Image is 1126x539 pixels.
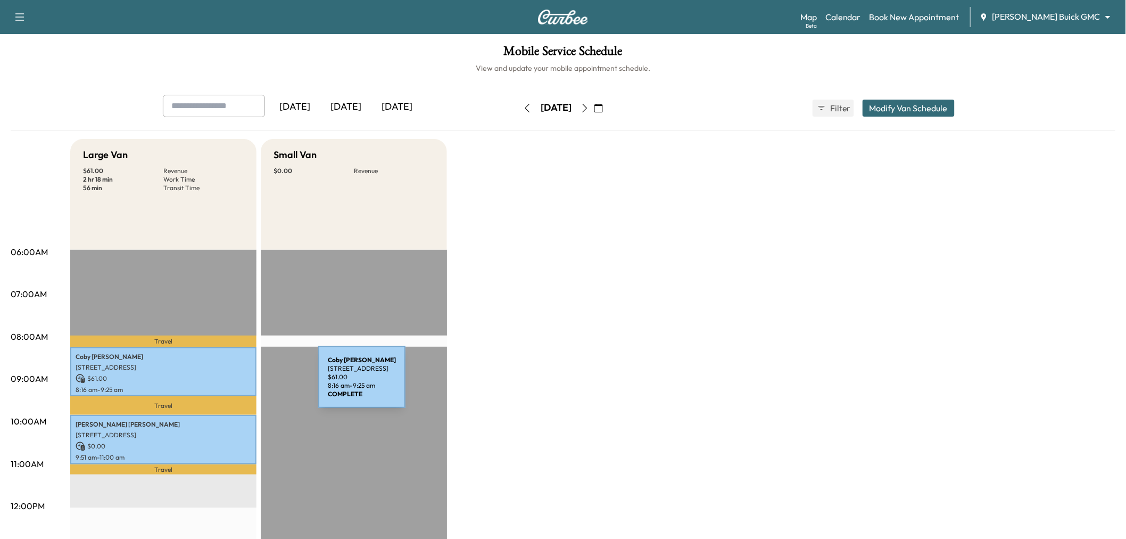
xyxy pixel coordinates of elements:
[800,11,817,23] a: MapBeta
[83,167,163,175] p: $ 61.00
[11,415,46,428] p: 10:00AM
[269,95,320,119] div: [DATE]
[76,386,251,394] p: 8:16 am - 9:25 am
[274,167,354,175] p: $ 0.00
[11,372,48,385] p: 09:00AM
[76,374,251,383] p: $ 61.00
[76,420,251,429] p: [PERSON_NAME] [PERSON_NAME]
[163,167,244,175] p: Revenue
[70,396,256,415] p: Travel
[11,500,45,512] p: 12:00PM
[11,458,44,470] p: 11:00AM
[11,330,48,343] p: 08:00AM
[76,431,251,439] p: [STREET_ADDRESS]
[870,11,959,23] a: Book New Appointment
[11,45,1115,63] h1: Mobile Service Schedule
[76,363,251,372] p: [STREET_ADDRESS]
[11,63,1115,73] h6: View and update your mobile appointment schedule.
[541,101,572,115] div: [DATE]
[813,100,854,117] button: Filter
[992,11,1100,23] span: [PERSON_NAME] Buick GMC
[806,22,817,30] div: Beta
[274,148,317,162] h5: Small Van
[83,175,163,184] p: 2 hr 18 min
[320,95,371,119] div: [DATE]
[70,464,256,475] p: Travel
[83,184,163,192] p: 56 min
[76,442,251,451] p: $ 0.00
[825,11,861,23] a: Calendar
[11,288,47,300] p: 07:00AM
[83,148,128,162] h5: Large Van
[163,175,244,184] p: Work Time
[863,100,955,117] button: Modify Van Schedule
[76,353,251,361] p: Coby [PERSON_NAME]
[354,167,434,175] p: Revenue
[76,453,251,462] p: 9:51 am - 11:00 am
[830,102,849,115] span: Filter
[11,246,48,258] p: 06:00AM
[371,95,423,119] div: [DATE]
[163,184,244,192] p: Transit Time
[70,336,256,347] p: Travel
[537,10,589,24] img: Curbee Logo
